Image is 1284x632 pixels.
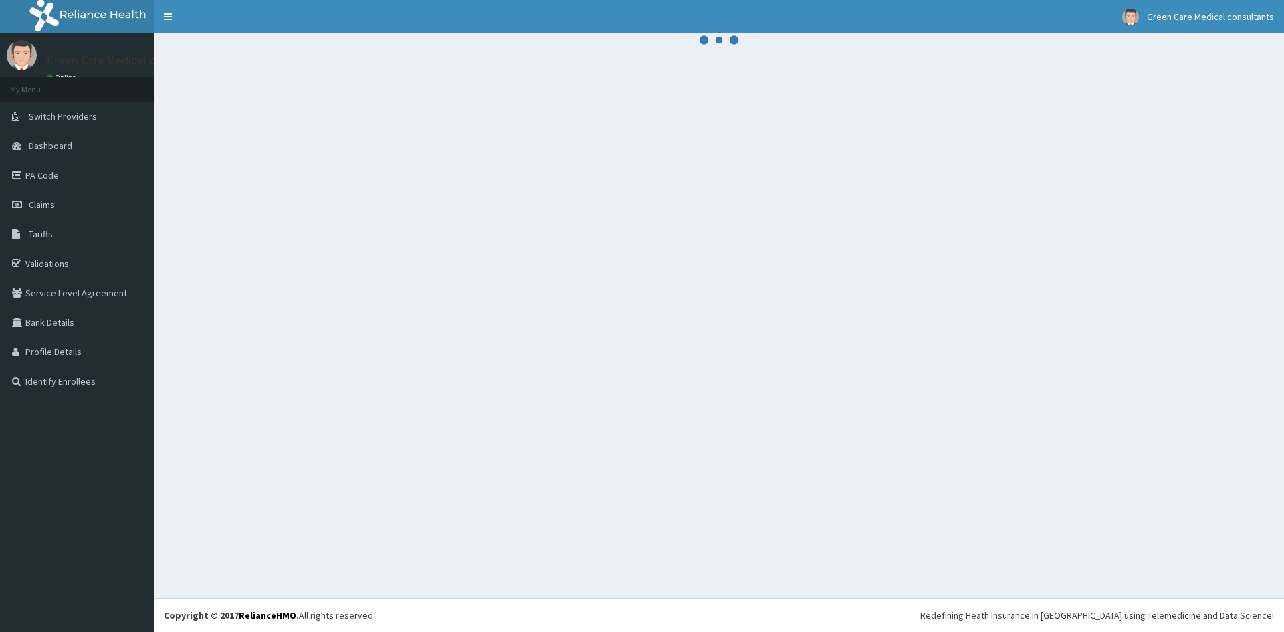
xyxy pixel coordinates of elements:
div: Redefining Heath Insurance in [GEOGRAPHIC_DATA] using Telemedicine and Data Science! [920,609,1274,622]
span: Switch Providers [29,110,97,122]
img: User Image [7,40,37,70]
a: RelianceHMO [239,609,296,621]
span: Claims [29,199,55,211]
p: Green Care Medical consultants [47,54,212,66]
span: Tariffs [29,228,53,240]
footer: All rights reserved. [154,598,1284,632]
strong: Copyright © 2017 . [164,609,299,621]
svg: audio-loading [699,20,739,60]
a: Online [47,73,79,82]
span: Dashboard [29,140,72,152]
span: Green Care Medical consultants [1147,11,1274,23]
img: User Image [1122,9,1139,25]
